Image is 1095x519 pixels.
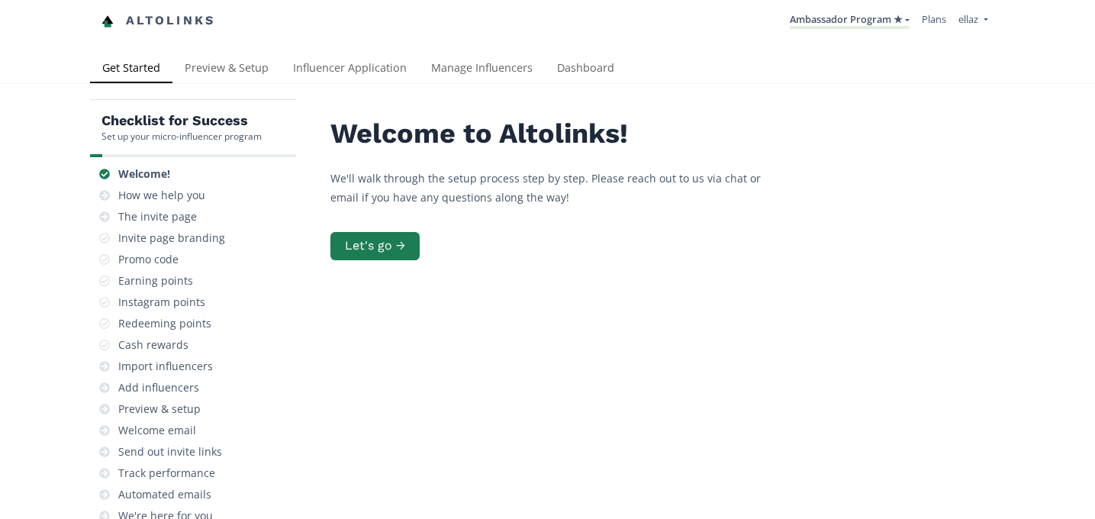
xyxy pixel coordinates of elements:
a: ellaz [958,12,987,30]
div: The invite page [118,209,197,224]
div: Invite page branding [118,230,225,246]
a: Plans [922,12,946,26]
h5: Checklist for Success [101,111,262,130]
div: Set up your micro-influencer program [101,130,262,143]
a: Get Started [90,54,172,85]
div: Automated emails [118,487,211,502]
div: Cash rewards [118,337,188,353]
button: Let's go → [330,232,420,260]
a: Dashboard [545,54,626,85]
img: favicon-32x32.png [101,15,114,27]
a: Preview & Setup [172,54,281,85]
a: Manage Influencers [419,54,545,85]
div: Instagram points [118,295,205,310]
div: Send out invite links [118,444,222,459]
a: Influencer Application [281,54,419,85]
div: Track performance [118,466,215,481]
a: Ambassador Program ★ [790,12,910,29]
span: ellaz [958,12,978,26]
h2: Welcome to Altolinks! [330,118,788,150]
div: Import influencers [118,359,213,374]
div: Preview & setup [118,401,201,417]
div: Promo code [118,252,179,267]
p: We'll walk through the setup process step by step. Please reach out to us via chat or email if yo... [330,169,788,207]
div: Earning points [118,273,193,289]
a: Altolinks [101,8,216,34]
div: Welcome! [118,166,170,182]
div: How we help you [118,188,205,203]
div: Redeeming points [118,316,211,331]
div: Welcome email [118,423,196,438]
div: Add influencers [118,380,199,395]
